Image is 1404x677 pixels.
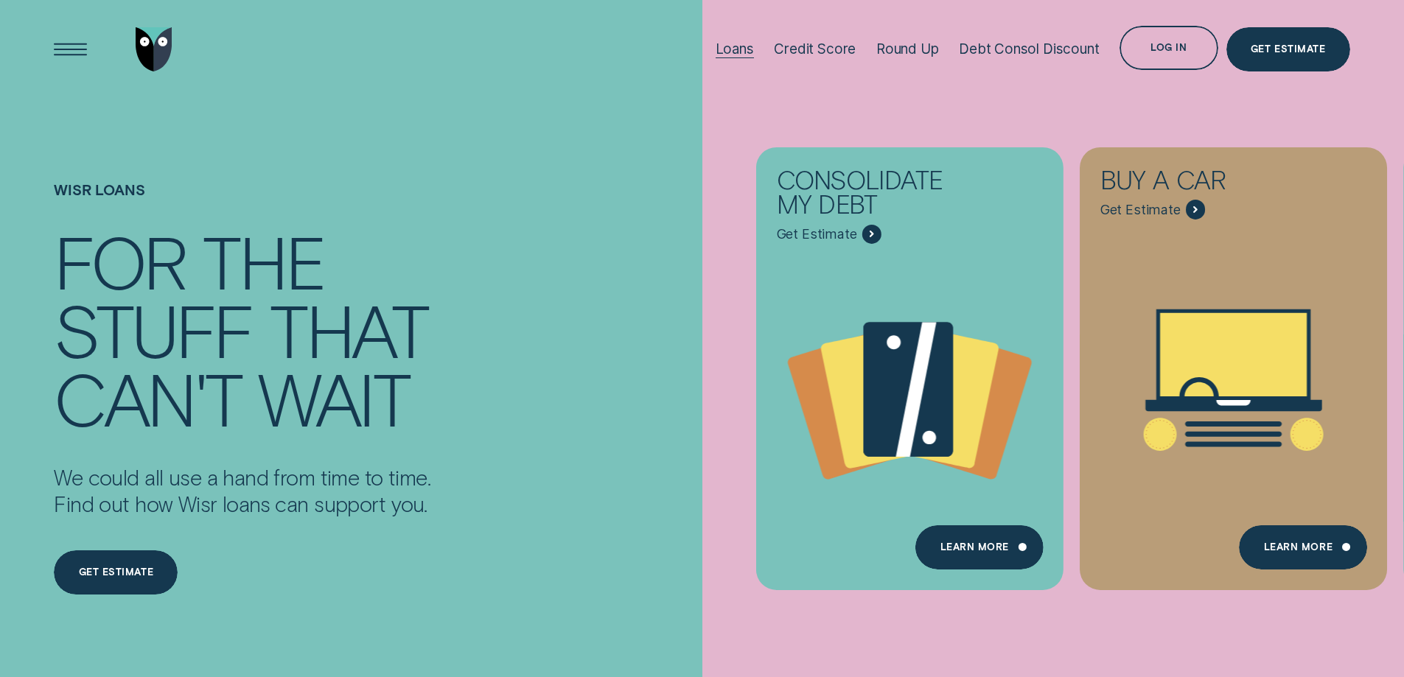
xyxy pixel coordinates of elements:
a: Consolidate my debt - Learn more [756,147,1064,577]
a: Learn More [1239,525,1366,569]
div: Debt Consol Discount [959,41,1099,57]
p: We could all use a hand from time to time. Find out how Wisr loans can support you. [54,464,430,517]
div: For [54,226,186,295]
h4: For the stuff that can't wait [54,226,430,432]
span: Get Estimate [777,226,857,242]
button: Open Menu [49,27,93,71]
div: can't [54,363,241,432]
a: Get Estimate [1226,27,1350,71]
div: Loans [716,41,754,57]
div: Round Up [876,41,939,57]
div: the [203,226,324,295]
a: Get estimate [54,550,178,594]
a: Buy a car - Learn more [1080,147,1387,577]
h1: Wisr loans [54,181,430,226]
img: Wisr [136,27,172,71]
div: Buy a car [1100,167,1297,200]
div: Consolidate my debt [777,167,974,224]
div: Credit Score [774,41,856,57]
div: wait [258,363,408,432]
span: Get Estimate [1100,202,1181,218]
div: stuff [54,295,253,363]
button: Log in [1120,26,1218,70]
a: Learn more [915,525,1043,569]
div: that [270,295,427,363]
